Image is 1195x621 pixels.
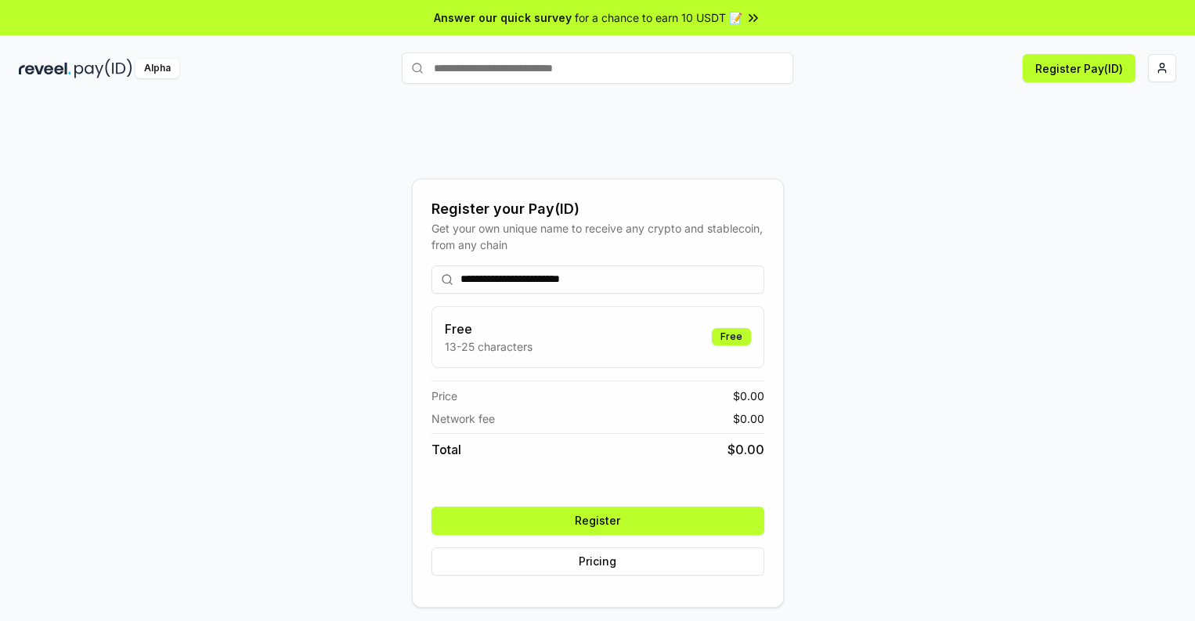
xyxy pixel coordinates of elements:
[431,507,764,535] button: Register
[1023,54,1135,82] button: Register Pay(ID)
[74,59,132,78] img: pay_id
[135,59,179,78] div: Alpha
[727,440,764,459] span: $ 0.00
[575,9,742,26] span: for a chance to earn 10 USDT 📝
[19,59,71,78] img: reveel_dark
[445,320,533,338] h3: Free
[431,440,461,459] span: Total
[733,410,764,427] span: $ 0.00
[431,547,764,576] button: Pricing
[712,328,751,345] div: Free
[733,388,764,404] span: $ 0.00
[431,410,495,427] span: Network fee
[431,198,764,220] div: Register your Pay(ID)
[445,338,533,355] p: 13-25 characters
[431,388,457,404] span: Price
[434,9,572,26] span: Answer our quick survey
[431,220,764,253] div: Get your own unique name to receive any crypto and stablecoin, from any chain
